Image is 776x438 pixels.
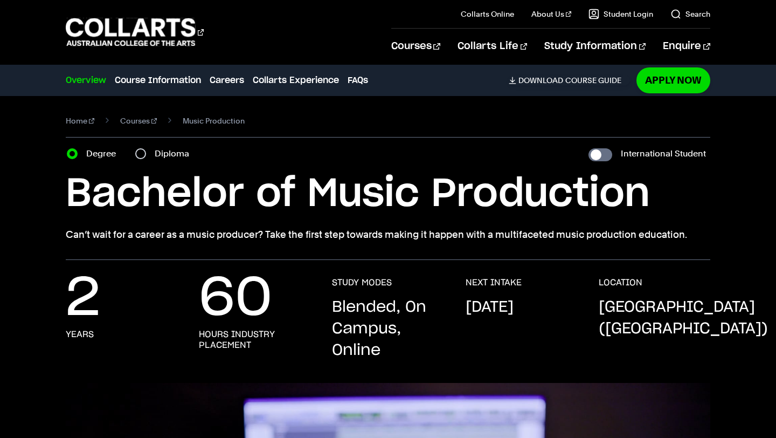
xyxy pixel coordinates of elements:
[466,297,514,318] p: [DATE]
[66,329,94,340] h3: Years
[155,146,196,161] label: Diploma
[663,29,710,64] a: Enquire
[210,74,244,87] a: Careers
[531,9,571,19] a: About Us
[115,74,201,87] a: Course Information
[183,113,245,128] span: Music Production
[348,74,368,87] a: FAQs
[458,29,527,64] a: Collarts Life
[391,29,440,64] a: Courses
[120,113,157,128] a: Courses
[636,67,710,93] a: Apply Now
[461,9,514,19] a: Collarts Online
[66,74,106,87] a: Overview
[66,277,100,320] p: 2
[332,297,444,361] p: Blended, On Campus, Online
[466,277,522,288] h3: NEXT INTAKE
[599,277,642,288] h3: LOCATION
[670,9,710,19] a: Search
[199,277,272,320] p: 60
[332,277,392,288] h3: STUDY MODES
[518,76,563,85] span: Download
[253,74,339,87] a: Collarts Experience
[66,227,710,242] p: Can’t wait for a career as a music producer? Take the first step towards making it happen with a ...
[588,9,653,19] a: Student Login
[66,113,94,128] a: Home
[66,170,710,218] h1: Bachelor of Music Production
[66,17,204,47] div: Go to homepage
[599,297,768,340] p: [GEOGRAPHIC_DATA] ([GEOGRAPHIC_DATA])
[509,76,630,85] a: DownloadCourse Guide
[621,146,706,161] label: International Student
[544,29,646,64] a: Study Information
[86,146,122,161] label: Degree
[199,329,310,351] h3: hours industry placement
